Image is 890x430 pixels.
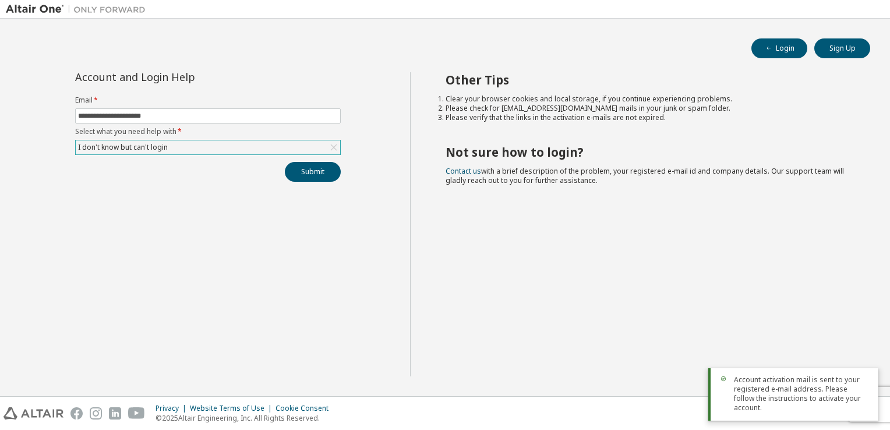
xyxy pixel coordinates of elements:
img: altair_logo.svg [3,407,63,420]
li: Please check for [EMAIL_ADDRESS][DOMAIN_NAME] mails in your junk or spam folder. [446,104,850,113]
span: Account activation mail is sent to your registered e-mail address. Please follow the instructions... [734,375,869,413]
h2: Other Tips [446,72,850,87]
li: Please verify that the links in the activation e-mails are not expired. [446,113,850,122]
button: Submit [285,162,341,182]
label: Select what you need help with [75,127,341,136]
img: Altair One [6,3,151,15]
div: Cookie Consent [276,404,335,413]
img: instagram.svg [90,407,102,420]
div: I don't know but can't login [76,140,340,154]
img: youtube.svg [128,407,145,420]
div: Privacy [156,404,190,413]
p: © 2025 Altair Engineering, Inc. All Rights Reserved. [156,413,335,423]
a: Contact us [446,166,481,176]
li: Clear your browser cookies and local storage, if you continue experiencing problems. [446,94,850,104]
img: facebook.svg [70,407,83,420]
label: Email [75,96,341,105]
span: with a brief description of the problem, your registered e-mail id and company details. Our suppo... [446,166,844,185]
div: I don't know but can't login [76,141,169,154]
img: linkedin.svg [109,407,121,420]
button: Login [751,38,807,58]
div: Website Terms of Use [190,404,276,413]
div: Account and Login Help [75,72,288,82]
button: Sign Up [814,38,870,58]
h2: Not sure how to login? [446,144,850,160]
